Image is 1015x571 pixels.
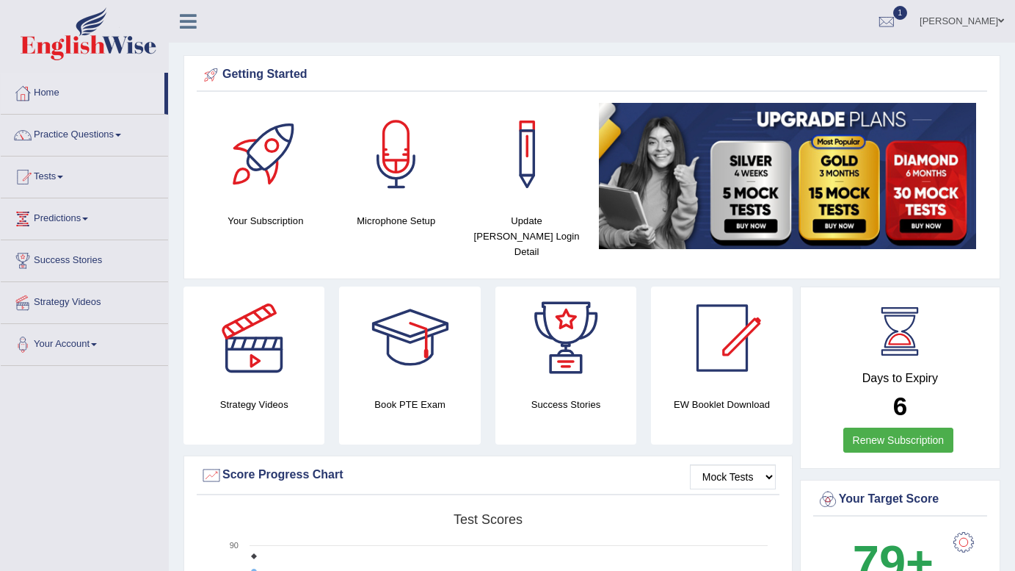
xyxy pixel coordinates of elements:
img: small5.jpg [599,103,976,249]
a: Predictions [1,198,168,235]
h4: Success Stories [495,397,636,412]
h4: Book PTE Exam [339,397,480,412]
a: Your Account [1,324,168,361]
div: Getting Started [200,64,983,86]
h4: Your Subscription [208,213,324,229]
h4: Microphone Setup [338,213,454,229]
a: Tests [1,157,168,193]
a: Practice Questions [1,115,168,151]
a: Home [1,73,164,109]
h4: Update [PERSON_NAME] Login Detail [469,213,585,259]
a: Strategy Videos [1,282,168,319]
div: Score Progress Chart [200,464,776,486]
h4: EW Booklet Download [651,397,792,412]
div: Your Target Score [817,489,983,511]
h4: Days to Expiry [817,372,983,385]
h4: Strategy Videos [183,397,324,412]
b: 6 [893,392,907,420]
a: Success Stories [1,240,168,277]
span: 1 [893,6,908,20]
tspan: Test scores [454,512,523,527]
text: 90 [230,541,239,550]
a: Renew Subscription [843,428,954,453]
